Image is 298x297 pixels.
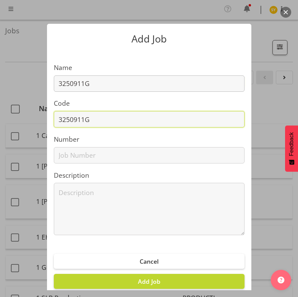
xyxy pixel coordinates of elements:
input: Job Name [54,75,245,92]
input: Job Code [54,111,245,127]
button: Add Job [54,274,245,289]
label: Number [54,135,245,144]
span: Feedback [288,132,295,156]
p: Add Job [54,34,245,44]
img: help-xxl-2.png [278,277,284,283]
span: Cancel [140,257,159,265]
label: Code [54,99,245,108]
label: Description [54,171,245,180]
input: Job Number [54,147,245,163]
button: Cancel [54,254,245,269]
span: Add Job [138,277,160,285]
button: Feedback - Show survey [285,125,298,172]
label: Name [54,63,245,73]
